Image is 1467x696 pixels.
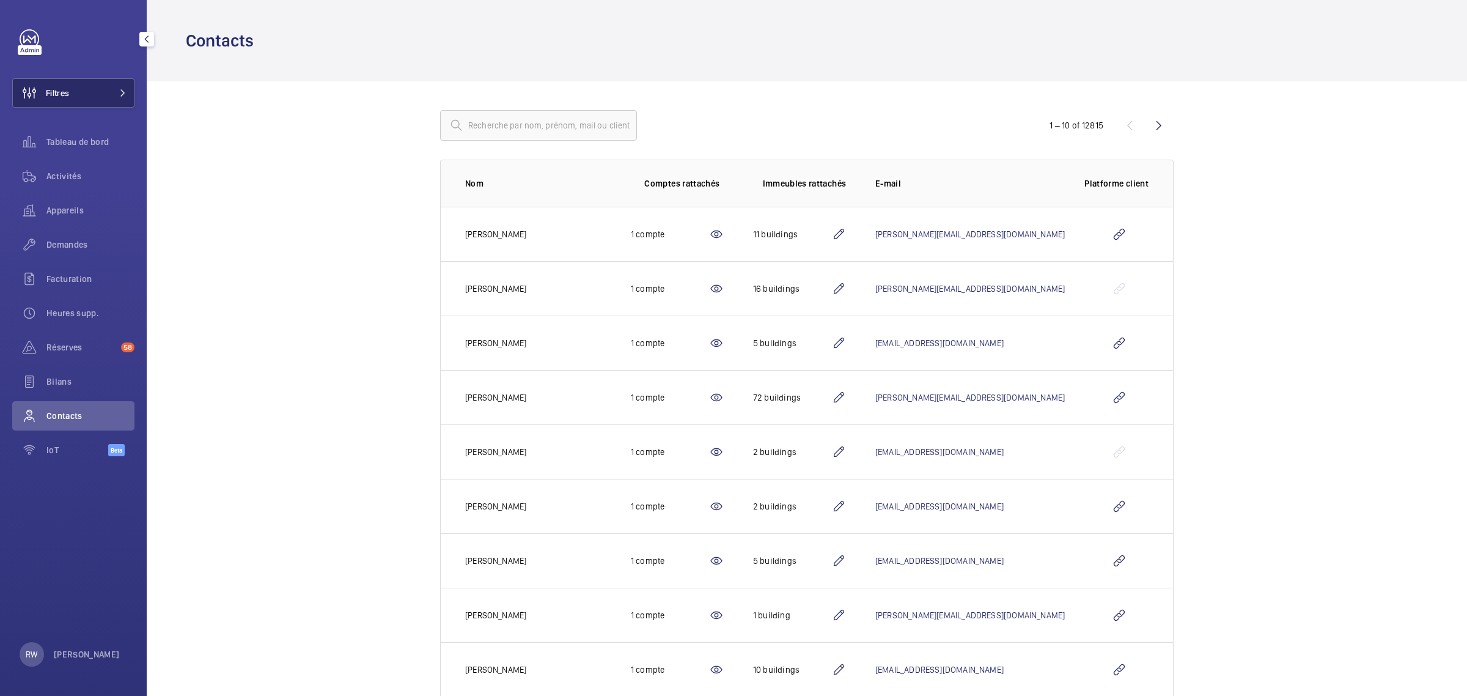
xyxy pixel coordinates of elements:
a: [PERSON_NAME][EMAIL_ADDRESS][DOMAIN_NAME] [875,284,1065,294]
div: 11 buildings [753,228,831,240]
a: [EMAIL_ADDRESS][DOMAIN_NAME] [875,665,1004,675]
a: [PERSON_NAME][EMAIL_ADDRESS][DOMAIN_NAME] [875,610,1065,620]
span: Heures supp. [46,307,134,319]
div: 1 compte [631,609,709,621]
div: 2 buildings [753,500,831,513]
span: Facturation [46,273,134,285]
p: Nom [465,177,611,190]
span: Contacts [46,410,134,422]
p: E-mail [875,177,1065,190]
a: [EMAIL_ADDRESS][DOMAIN_NAME] [875,338,1004,348]
span: Réserves [46,341,116,354]
div: 1 compte [631,228,709,240]
h1: Contacts [186,29,261,52]
div: 1 building [753,609,831,621]
div: 1 compte [631,391,709,404]
span: Beta [108,444,125,456]
p: [PERSON_NAME] [465,500,526,513]
p: [PERSON_NAME] [465,228,526,240]
p: [PERSON_NAME] [54,648,120,661]
span: Activités [46,170,134,182]
p: [PERSON_NAME] [465,391,526,404]
span: Filtres [46,87,69,99]
span: IoT [46,444,108,456]
a: [PERSON_NAME][EMAIL_ADDRESS][DOMAIN_NAME] [875,393,1065,402]
div: 10 buildings [753,664,831,676]
span: Bilans [46,376,134,388]
div: 5 buildings [753,337,831,349]
p: RW [26,648,37,661]
div: 1 compte [631,664,709,676]
p: [PERSON_NAME] [465,664,526,676]
p: [PERSON_NAME] [465,283,526,295]
div: 1 compte [631,500,709,513]
p: [PERSON_NAME] [465,446,526,458]
p: [PERSON_NAME] [465,609,526,621]
div: 1 compte [631,446,709,458]
div: 5 buildings [753,555,831,567]
p: [PERSON_NAME] [465,555,526,567]
div: 72 buildings [753,391,831,404]
span: Demandes [46,239,134,251]
p: [PERSON_NAME] [465,337,526,349]
p: Immeubles rattachés [763,177,847,190]
a: [PERSON_NAME][EMAIL_ADDRESS][DOMAIN_NAME] [875,229,1065,239]
p: Platforme client [1084,177,1149,190]
button: Filtres [12,78,134,108]
div: 1 compte [631,555,709,567]
div: 1 – 10 of 12815 [1050,119,1103,131]
span: 58 [121,342,134,352]
div: 2 buildings [753,446,831,458]
div: 16 buildings [753,283,831,295]
div: 1 compte [631,283,709,295]
span: Appareils [46,204,134,217]
div: 1 compte [631,337,709,349]
span: Tableau de bord [46,136,134,148]
input: Recherche par nom, prénom, mail ou client [440,110,637,141]
p: Comptes rattachés [644,177,719,190]
a: [EMAIL_ADDRESS][DOMAIN_NAME] [875,502,1004,511]
a: [EMAIL_ADDRESS][DOMAIN_NAME] [875,556,1004,566]
a: [EMAIL_ADDRESS][DOMAIN_NAME] [875,447,1004,457]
